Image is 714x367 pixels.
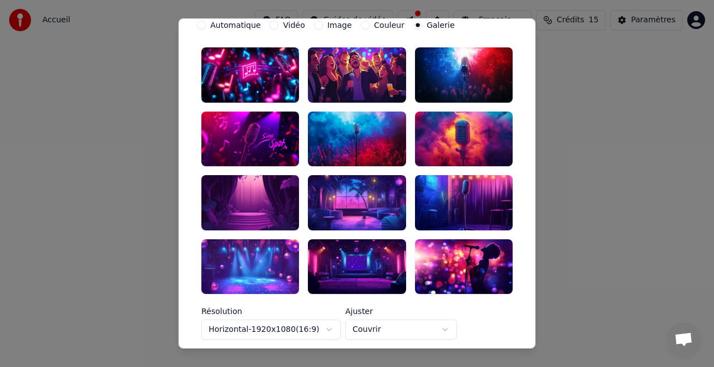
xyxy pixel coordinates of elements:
label: Automatique [210,21,260,29]
label: Vidéo [283,21,305,29]
label: Couleur [374,21,404,29]
label: Résolution [201,307,341,315]
label: Ajuster [345,307,457,315]
label: Image [327,21,352,29]
label: Galerie [427,21,455,29]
